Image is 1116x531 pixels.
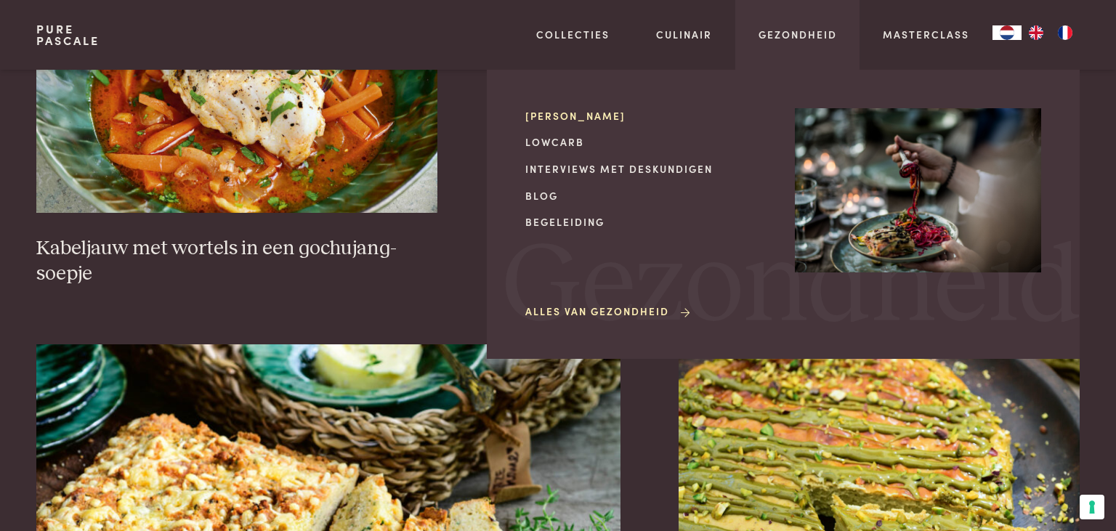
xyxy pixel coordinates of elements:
a: EN [1022,25,1051,40]
a: [PERSON_NAME] [525,108,772,123]
aside: Language selected: Nederlands [992,25,1080,40]
ul: Language list [1022,25,1080,40]
a: Begeleiding [525,214,772,230]
a: Gezondheid [759,27,837,42]
a: Lowcarb [525,134,772,150]
a: Culinair [656,27,712,42]
a: NL [992,25,1022,40]
div: Language [992,25,1022,40]
h3: Kabeljauw met wortels in een gochujang-soepje [36,236,437,286]
a: Masterclass [883,27,969,42]
button: Uw voorkeuren voor toestemming voor trackingtechnologieën [1080,495,1104,519]
a: Collecties [536,27,610,42]
a: PurePascale [36,23,100,46]
a: Interviews met deskundigen [525,161,772,177]
img: Gezondheid [795,108,1041,272]
a: Blog [525,188,772,203]
a: FR [1051,25,1080,40]
span: Gezondheid [502,232,1082,343]
a: Alles van Gezondheid [525,304,692,319]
